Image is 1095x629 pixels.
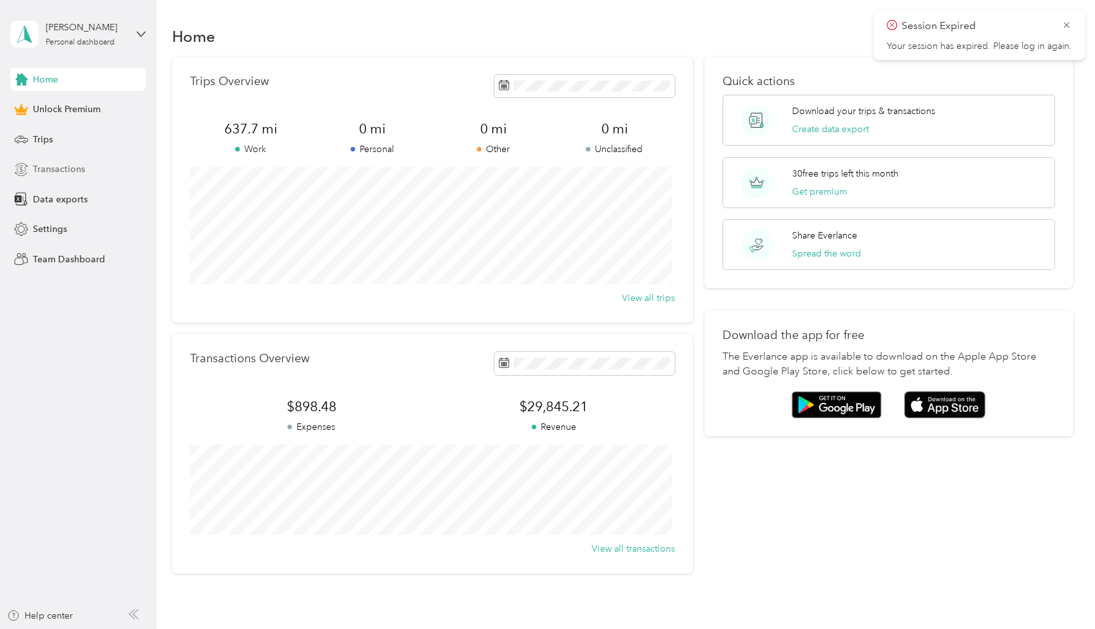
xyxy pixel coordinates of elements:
button: Create data export [792,122,869,136]
p: Other [432,142,554,156]
p: Trips Overview [190,75,269,88]
span: Team Dashboard [33,253,105,266]
p: Your session has expired. Please log in again. [887,41,1072,52]
span: Unlock Premium [33,102,101,116]
span: $898.48 [190,398,432,416]
button: Help center [7,609,73,623]
span: Data exports [33,193,88,206]
span: 0 mi [311,120,432,138]
div: Personal dashboard [46,39,115,46]
p: Unclassified [554,142,675,156]
p: Personal [311,142,432,156]
button: Get premium [792,185,847,198]
p: Revenue [432,420,675,434]
span: Home [33,73,58,86]
button: Spread the word [792,247,861,260]
button: View all transactions [592,542,675,556]
img: App store [904,391,985,419]
p: Share Everlance [792,229,857,242]
span: Settings [33,222,67,236]
h1: Home [172,30,215,43]
span: 637.7 mi [190,120,311,138]
span: 0 mi [432,120,554,138]
span: Transactions [33,162,85,176]
span: Trips [33,133,53,146]
p: Session Expired [902,18,1052,34]
p: Download your trips & transactions [792,104,935,118]
p: 30 free trips left this month [792,167,898,180]
div: [PERSON_NAME] [46,21,126,34]
img: Google play [791,391,882,418]
p: Download the app for free [722,329,1055,342]
span: 0 mi [554,120,675,138]
span: $29,845.21 [432,398,675,416]
p: Expenses [190,420,432,434]
p: The Everlance app is available to download on the Apple App Store and Google Play Store, click be... [722,349,1055,380]
p: Work [190,142,311,156]
p: Transactions Overview [190,352,309,365]
button: View all trips [622,291,675,305]
p: Quick actions [722,75,1055,88]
